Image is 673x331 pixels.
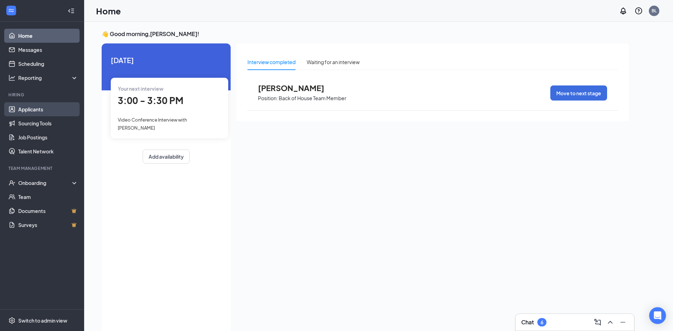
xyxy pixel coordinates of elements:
span: 3:00 - 3:30 PM [118,95,183,106]
a: Job Postings [18,130,78,144]
svg: ChevronUp [606,318,614,326]
a: SurveysCrown [18,218,78,232]
a: DocumentsCrown [18,204,78,218]
a: Sourcing Tools [18,116,78,130]
svg: UserCheck [8,179,15,186]
a: Talent Network [18,144,78,158]
p: Back of House Team Member [279,95,346,102]
svg: Notifications [619,7,627,15]
div: Reporting [18,74,79,81]
svg: Settings [8,317,15,324]
button: ComposeMessage [592,317,603,328]
span: [DATE] [111,55,222,65]
svg: Collapse [68,7,75,14]
div: Hiring [8,92,77,98]
h3: 👋 Good morning, [PERSON_NAME] ! [102,30,629,38]
div: Interview completed [247,58,295,66]
p: Position: [258,95,278,102]
button: Add availability [143,150,190,164]
button: Minimize [617,317,628,328]
button: Move to next stage [550,85,607,101]
svg: Analysis [8,74,15,81]
svg: QuestionInfo [634,7,643,15]
button: ChevronUp [605,317,616,328]
div: BL [652,8,657,14]
a: Applicants [18,102,78,116]
div: Onboarding [18,179,72,186]
svg: Minimize [619,318,627,326]
div: Open Intercom Messenger [649,307,666,324]
h3: Chat [521,318,534,326]
a: Messages [18,43,78,57]
svg: WorkstreamLogo [8,7,15,14]
a: Home [18,29,78,43]
svg: ComposeMessage [593,318,602,326]
span: Your next interview [118,85,163,92]
span: Video Conference Interview with [PERSON_NAME] [118,117,187,130]
div: Waiting for an interview [307,58,360,66]
div: 6 [541,319,543,325]
div: Team Management [8,165,77,171]
h1: Home [96,5,121,17]
div: Switch to admin view [18,317,67,324]
span: [PERSON_NAME] [258,83,335,92]
a: Team [18,190,78,204]
a: Scheduling [18,57,78,71]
